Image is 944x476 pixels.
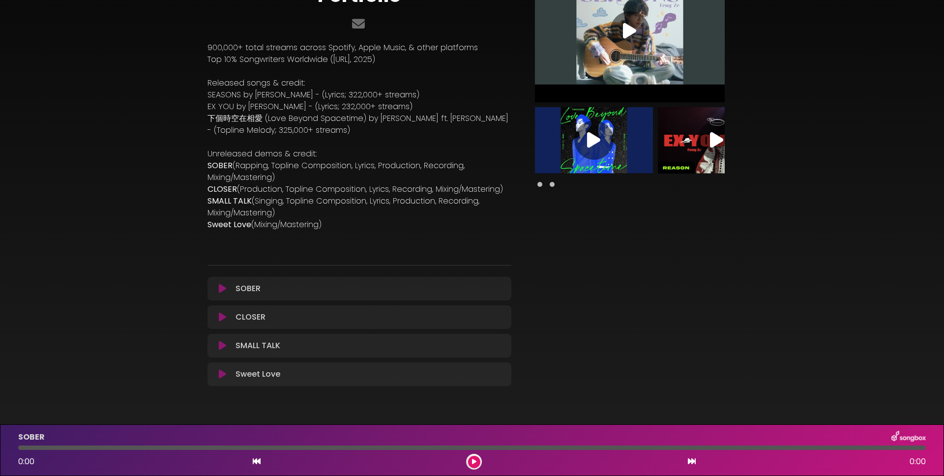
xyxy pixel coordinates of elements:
[535,107,653,174] img: Video Thumbnail
[207,183,511,195] p: (Production, Topline Composition, Lyrics, Recording, Mixing/Mastering)
[658,107,776,174] img: Video Thumbnail
[207,77,511,89] p: Released songs & credit:
[236,311,265,323] p: CLOSER
[207,148,511,160] p: Unreleased demos & credit:
[207,42,511,54] p: 900,000+ total streams across Spotify, Apple Music, & other platforms
[207,219,251,230] strong: Sweet Love
[207,219,511,231] p: (Mixing/Mastering)
[207,183,237,195] strong: CLOSER
[207,160,233,171] strong: SOBER
[236,368,280,380] p: Sweet Love
[207,195,252,207] strong: SMALL TALK
[207,54,511,65] p: Top 10% Songwriters Worldwide ([URL], 2025)
[207,101,511,113] p: EX YOU by [PERSON_NAME] - (Lyrics; 232,000+ streams)
[236,283,261,295] p: SOBER
[236,340,280,352] p: SMALL TALK
[207,89,511,101] p: SEASONS by [PERSON_NAME] - (Lyrics; 322,000+ streams)
[207,113,511,136] p: 下個時空在相愛 (Love Beyond Spacetime) by [PERSON_NAME] ft. [PERSON_NAME] - (Topline Melody; 325,000+ st...
[207,195,511,219] p: (Singing, Topline Composition, Lyrics, Production, Recording, Mixing/Mastering)
[207,160,511,183] p: (Rapping, Topline Composition, Lyrics, Production, Recording, Mixing/Mastering)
